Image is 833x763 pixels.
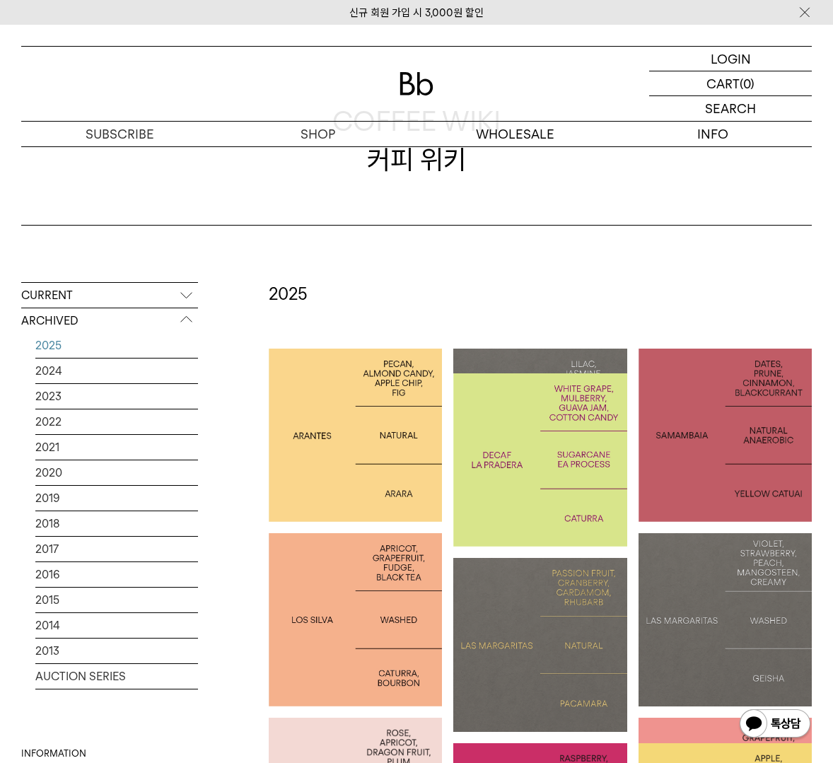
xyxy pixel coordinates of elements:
a: 2018 [35,511,198,536]
a: 2016 [35,562,198,587]
a: AUCTION SERIES [35,664,198,689]
p: SEARCH [705,96,756,121]
a: 2022 [35,409,198,434]
a: 2025 [35,333,198,358]
a: 페루 로스 실바PERU LOS SILVA [269,533,442,706]
h2: 2025 [269,282,812,306]
a: 2017 [35,537,198,561]
a: LOGIN [649,47,812,71]
p: CART [706,71,740,95]
a: 산 안토니오: 게이샤SAN ANTONIO: GEISHA [453,349,627,522]
a: 라스 마가리타스: 파카마라LAS MARGARITAS: PACAMARA [453,558,627,731]
div: INFORMATION [21,747,198,761]
p: LOGIN [711,47,751,71]
a: 라스 마가리타스: 게이샤LAS MARGARITAS: GEISHA [639,533,812,706]
a: SUBSCRIBE [21,122,219,146]
a: 브라질 아란치스BRAZIL ARANTES [269,349,442,522]
a: 2024 [35,359,198,383]
a: SHOP [219,122,417,146]
a: CART (0) [649,71,812,96]
a: 신규 회원 가입 시 3,000원 할인 [349,6,484,19]
a: 2020 [35,460,198,485]
a: 2023 [35,384,198,409]
img: 카카오톡 채널 1:1 채팅 버튼 [738,708,812,742]
a: 브라질 사맘바이아BRAZIL SAMAMBAIA [639,349,812,522]
a: 2019 [35,486,198,511]
a: 2014 [35,613,198,638]
img: 로고 [400,72,433,95]
p: INFO [614,122,812,146]
a: 콜롬비아 라 프라데라 디카페인 COLOMBIA LA PRADERA DECAF [453,373,627,547]
p: ARCHIVED [21,308,198,334]
p: WHOLESALE [416,122,614,146]
a: 2015 [35,588,198,612]
p: CURRENT [21,283,198,308]
a: 2013 [35,639,198,663]
a: 2021 [35,435,198,460]
p: (0) [740,71,755,95]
